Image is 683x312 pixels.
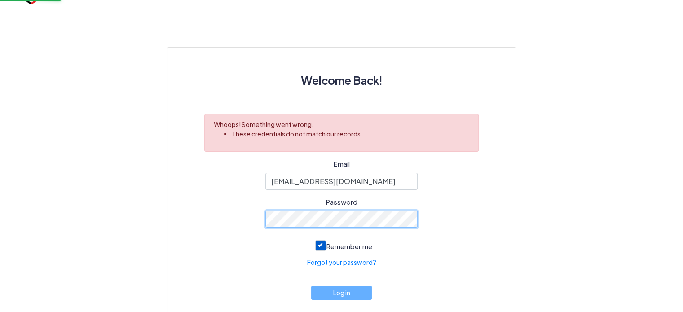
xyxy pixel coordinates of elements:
[326,197,357,207] label: Password
[214,120,469,129] div: Whoops! Something went wrong.
[232,129,460,139] li: These credentials do not match our records.
[326,242,372,250] span: Remember me
[334,159,350,169] label: Email
[311,286,372,300] button: Log in
[189,69,494,92] h3: Welcome Back!
[307,258,376,267] a: Forgot your password?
